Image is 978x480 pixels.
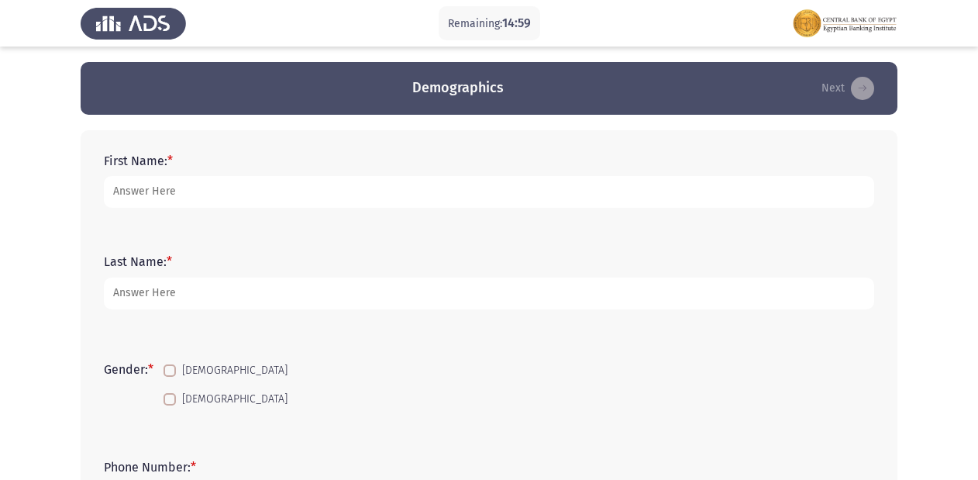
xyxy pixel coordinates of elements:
span: 14:59 [502,16,531,30]
p: Remaining: [448,14,531,33]
h3: Demographics [412,78,504,98]
span: [DEMOGRAPHIC_DATA] [182,390,288,409]
img: Assess Talent Management logo [81,2,186,45]
img: Assessment logo of FOCUS Assessment 3 Modules EN [792,2,897,45]
label: Phone Number: [104,460,196,475]
label: First Name: [104,154,173,168]
input: add answer text [104,176,874,208]
input: add answer text [104,278,874,309]
label: Last Name: [104,254,172,269]
span: [DEMOGRAPHIC_DATA] [182,361,288,380]
button: load next page [817,76,879,101]
label: Gender: [104,362,153,377]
